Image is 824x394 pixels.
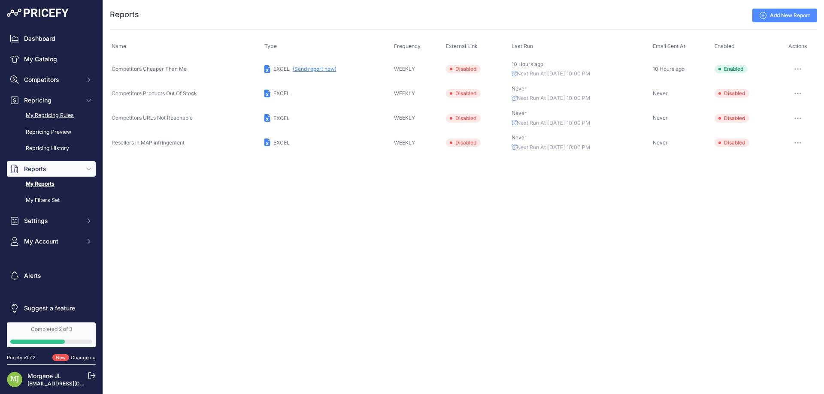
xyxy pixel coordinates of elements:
[7,322,96,347] a: Completed 2 of 3
[446,65,481,73] span: Disabled
[653,43,685,49] span: Email Sent At
[7,9,69,17] img: Pricefy Logo
[394,114,415,121] span: WEEKLY
[7,177,96,192] a: My Reports
[7,268,96,283] a: Alerts
[273,139,290,146] span: EXCEL
[7,234,96,249] button: My Account
[24,75,80,84] span: Competitors
[715,138,749,147] span: Disabled
[7,141,96,156] a: Repricing History
[112,90,197,96] span: Competitors Products Out Of Stock
[715,65,748,73] span: Enabled
[24,217,80,225] span: Settings
[512,94,649,102] p: Next Run At [DATE] 10:00 PM
[7,72,96,87] button: Competitors
[7,301,96,316] a: Suggest a feature
[653,139,668,146] span: Never
[110,9,139,21] h2: Reports
[293,66,336,72] button: (Send report now)
[7,161,96,177] button: Reports
[446,43,478,49] span: External Link
[24,96,80,105] span: Repricing
[10,326,92,333] div: Completed 2 of 3
[512,43,533,49] span: Last Run
[7,108,96,123] a: My Repricing Rules
[512,119,649,127] p: Next Run At [DATE] 10:00 PM
[7,31,96,316] nav: Sidebar
[394,139,415,146] span: WEEKLY
[512,134,527,141] span: Never
[7,354,36,361] div: Pricefy v1.7.2
[112,43,126,49] span: Name
[264,43,277,49] span: Type
[715,89,749,98] span: Disabled
[52,354,69,361] span: New
[7,125,96,140] a: Repricing Preview
[273,115,290,121] span: EXCEL
[112,66,187,72] span: Competitors Cheaper Than Me
[653,90,668,96] span: Never
[512,85,527,92] span: Never
[512,110,527,116] span: Never
[788,43,807,49] span: Actions
[112,114,193,121] span: Competitors URLs Not Reachable
[653,66,685,72] span: 10 Hours ago
[27,372,61,379] a: Morgane JL
[446,114,481,123] span: Disabled
[7,93,96,108] button: Repricing
[752,9,817,22] a: Add New Report
[394,43,421,49] span: Frequency
[7,213,96,229] button: Settings
[446,89,481,98] span: Disabled
[394,90,415,96] span: WEEKLY
[273,90,290,96] span: EXCEL
[112,139,185,146] span: Resellers in MAP infringement
[715,43,735,49] span: Enabled
[24,165,80,173] span: Reports
[7,31,96,46] a: Dashboard
[394,66,415,72] span: WEEKLY
[446,138,481,147] span: Disabled
[71,355,96,361] a: Changelog
[273,66,290,72] span: EXCEL
[7,51,96,67] a: My Catalog
[512,144,649,152] p: Next Run At [DATE] 10:00 PM
[512,70,649,78] p: Next Run At [DATE] 10:00 PM
[24,237,80,246] span: My Account
[7,193,96,208] a: My Filters Set
[653,114,668,121] span: Never
[27,380,117,387] a: [EMAIL_ADDRESS][DOMAIN_NAME]
[715,114,749,123] span: Disabled
[512,61,543,67] span: 10 Hours ago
